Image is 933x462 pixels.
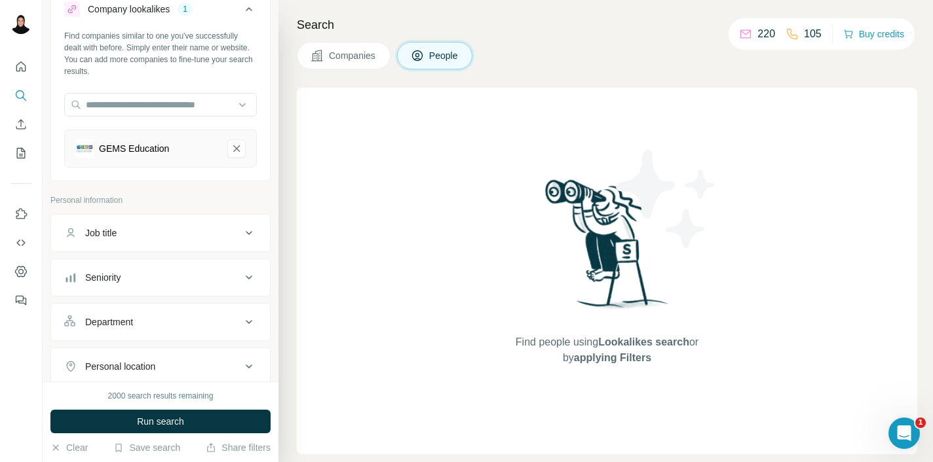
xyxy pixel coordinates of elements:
span: 1 [915,418,926,428]
span: People [429,49,459,62]
img: GEMS Education-logo [75,139,94,158]
button: My lists [10,141,31,165]
button: Personal location [51,351,270,382]
img: Avatar [10,13,31,34]
p: Personal information [50,194,271,206]
div: Company lookalikes [88,3,170,16]
p: 220 [757,26,775,42]
iframe: Intercom live chat [888,418,920,449]
button: Use Surfe API [10,231,31,255]
div: Seniority [85,271,121,284]
button: Use Surfe on LinkedIn [10,202,31,226]
button: Job title [51,217,270,249]
button: Clear [50,441,88,454]
button: GEMS Education-remove-button [227,139,246,158]
div: Department [85,315,133,329]
p: 105 [804,26,822,42]
button: Quick start [10,55,31,79]
button: Buy credits [843,25,904,43]
div: Find companies similar to one you've successfully dealt with before. Simply enter their name or w... [64,30,257,77]
button: Department [51,306,270,338]
button: Dashboard [10,260,31,283]
img: Surfe Illustration - Woman searching with binoculars [539,176,676,322]
button: Seniority [51,262,270,293]
span: applying Filters [574,352,651,363]
button: Run search [50,410,271,433]
h4: Search [297,16,917,34]
button: Search [10,84,31,107]
div: Job title [85,226,117,240]
div: 2000 search results remaining [108,390,214,402]
div: Personal location [85,360,155,373]
div: 1 [178,3,193,15]
button: Enrich CSV [10,113,31,136]
span: Run search [137,415,184,428]
span: Find people using or by [502,334,712,366]
button: Save search [113,441,180,454]
img: Surfe Illustration - Stars [607,140,725,258]
span: Companies [329,49,377,62]
button: Feedback [10,289,31,312]
button: Share filters [206,441,271,454]
div: GEMS Education [99,142,169,155]
span: Lookalikes search [598,336,689,347]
